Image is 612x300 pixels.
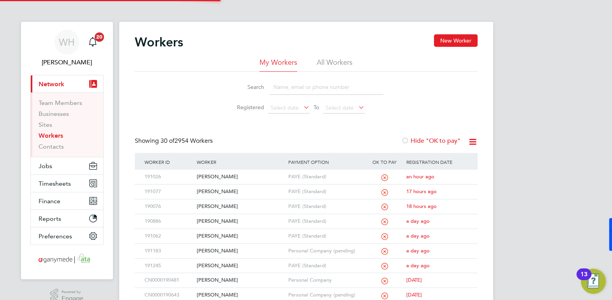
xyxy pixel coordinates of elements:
div: 191183 [143,244,195,258]
label: Registered [229,104,264,111]
div: Worker [195,153,286,171]
div: Network [31,92,103,157]
div: 190076 [143,199,195,214]
button: Timesheets [31,175,103,192]
span: Select date [271,104,299,111]
nav: Main navigation [21,22,113,279]
div: [PERSON_NAME] [195,185,286,199]
span: To [311,102,321,112]
a: 191183[PERSON_NAME]Personal Company (pending)a day ago [143,243,470,250]
span: a day ago [406,262,429,269]
a: CN0000190481[PERSON_NAME]Personal Company[DATE] [143,273,470,279]
div: Personal Company [286,273,365,288]
div: 191245 [143,259,195,273]
div: Payment Option [286,153,365,171]
a: 191245[PERSON_NAME]PAYE (Standard)a day ago [143,258,470,265]
div: CN0000190481 [143,273,195,288]
div: Personal Company (pending) [286,244,365,258]
span: an hour ago [406,173,434,180]
a: 191077[PERSON_NAME]PAYE (Standard)17 hours ago [143,184,470,191]
span: William Heath [30,58,104,67]
a: WH[PERSON_NAME] [30,30,104,67]
a: 190886[PERSON_NAME]PAYE (Standard)a day ago [143,214,470,220]
a: Sites [39,121,52,128]
div: PAYE (Standard) [286,214,365,229]
div: PAYE (Standard) [286,185,365,199]
div: OK to pay [365,153,404,171]
span: 17 hours ago [406,188,436,195]
button: Reports [31,210,103,227]
button: Preferences [31,227,103,245]
span: 30 of [160,137,175,145]
span: Reports [39,215,61,222]
span: Network [39,80,64,88]
div: PAYE (Standard) [286,229,365,243]
div: 13 [580,274,587,284]
div: 191077 [143,185,195,199]
div: [PERSON_NAME] [195,229,286,243]
span: Select date [326,104,354,111]
a: Team Members [39,99,82,107]
label: Hide "OK to pay" [401,137,460,145]
a: Businesses [39,110,69,117]
span: [DATE] [406,277,422,283]
span: Finance [39,197,60,205]
label: Search [229,83,264,91]
div: [PERSON_NAME] [195,199,286,214]
span: a day ago [406,233,429,239]
a: 190076[PERSON_NAME]PAYE (Standard)18 hours ago [143,199,470,206]
div: 190886 [143,214,195,229]
span: [DATE] [406,291,422,298]
a: Contacts [39,143,64,150]
button: Open Resource Center, 13 new notifications [581,269,606,294]
input: Name, email or phone number [270,80,383,95]
div: 191026 [143,170,195,184]
div: Worker ID [143,153,195,171]
div: [PERSON_NAME] [195,214,286,229]
div: [PERSON_NAME] [195,244,286,258]
span: Powered by [62,289,83,295]
button: Network [31,75,103,92]
button: Jobs [31,157,103,174]
a: 191062[PERSON_NAME]PAYE (Standard)a day ago [143,229,470,235]
a: Workers [39,132,63,139]
span: Timesheets [39,180,71,187]
span: 20 [95,32,104,42]
a: 20 [85,30,101,55]
span: a day ago [406,247,429,254]
span: Jobs [39,162,52,170]
span: 2954 Workers [160,137,213,145]
img: ganymedesolutions-logo-retina.png [36,253,97,265]
a: CN0000190643[PERSON_NAME]Personal Company (pending)[DATE] [143,288,470,294]
h2: Workers [135,34,183,50]
button: New Worker [434,34,478,47]
button: Finance [31,192,103,209]
div: [PERSON_NAME] [195,273,286,288]
div: 191062 [143,229,195,243]
span: WH [59,37,75,47]
span: a day ago [406,218,429,224]
span: Preferences [39,233,72,240]
div: PAYE (Standard) [286,170,365,184]
div: PAYE (Standard) [286,199,365,214]
div: [PERSON_NAME] [195,170,286,184]
li: All Workers [317,58,353,72]
a: Go to home page [30,253,104,265]
a: 191026[PERSON_NAME]PAYE (Standard)an hour ago [143,169,470,176]
div: PAYE (Standard) [286,259,365,273]
span: 18 hours ago [406,203,436,209]
div: Registration Date [404,153,469,171]
li: My Workers [259,58,297,72]
div: [PERSON_NAME] [195,259,286,273]
div: Showing [135,137,214,145]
